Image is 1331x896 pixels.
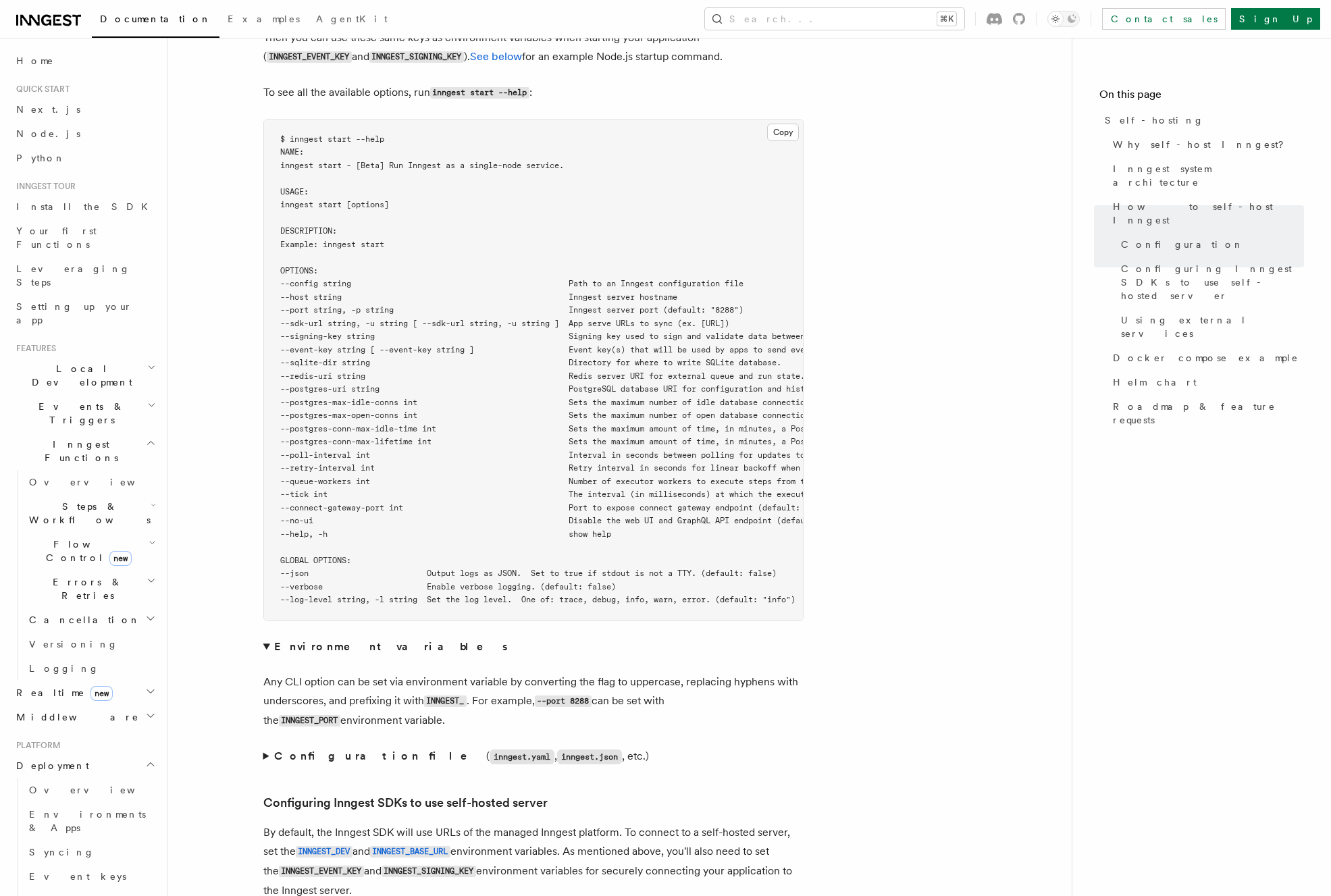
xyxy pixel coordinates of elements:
span: Node.js [16,128,80,139]
p: Any CLI option can be set via environment variable by converting the flag to uppercase, replacing... [263,673,804,731]
span: Steps & Workflows [24,500,151,527]
span: Platform [11,740,61,751]
code: INNGEST_EVENT_KEY [279,866,364,877]
span: Features [11,343,56,354]
span: Inngest Functions [11,438,146,465]
span: Flow Control [24,537,149,564]
span: --postgres-max-open-conns int Sets the maximum number of open database connections allowed in the... [280,411,1089,420]
a: Contact sales [1102,8,1226,30]
a: Configuration [1116,232,1304,257]
a: Self-hosting [1099,108,1304,132]
button: Middleware [11,705,159,729]
a: Logging [24,656,159,681]
a: Your first Functions [11,219,159,257]
span: inngest start [options] [280,200,389,209]
span: Docker compose example [1113,351,1299,365]
span: Roadmap & feature requests [1113,400,1304,427]
a: Roadmap & feature requests [1107,394,1304,432]
span: OPTIONS: [280,266,318,275]
code: --port 8288 [535,695,592,707]
code: INNGEST_PORT [279,715,340,727]
a: Why self-host Inngest? [1107,132,1304,157]
span: Deployment [11,759,89,772]
a: Configuring Inngest SDKs to use self-hosted server [1116,257,1304,308]
span: --signing-key string Signing key used to sign and validate data between the server and apps. [280,332,904,341]
span: Overview [29,477,168,487]
span: Syncing [29,847,95,858]
a: Install the SDK [11,194,159,219]
span: --postgres-max-idle-conns int Sets the maximum number of idle database connections in the Postgre... [280,398,1046,407]
a: Sign Up [1231,8,1320,30]
code: inngest start --help [430,87,529,99]
span: Next.js [16,104,80,115]
span: Environments & Apps [29,809,146,833]
span: Documentation [100,14,211,24]
span: Why self-host Inngest? [1113,138,1293,151]
span: USAGE: [280,187,309,196]
span: --sdk-url string, -u string [ --sdk-url string, -u string ] App serve URLs to sync (ex. [URL]) [280,319,729,328]
summary: Environment variables [263,637,804,656]
span: --postgres-conn-max-idle-time int Sets the maximum amount of time, in minutes, a PostgreSQL conne... [280,424,1013,433]
span: NAME: [280,147,304,157]
a: Event keys [24,864,159,889]
span: inngest start - [Beta] Run Inngest as a single-node service. [280,161,564,170]
a: Syncing [24,840,159,864]
span: --log-level string, -l string Set the log level. One of: trace, debug, info, warn, error. (defaul... [280,595,795,604]
a: Node.js [11,122,159,146]
span: Local Development [11,362,147,389]
span: Python [16,153,66,163]
span: Inngest tour [11,181,76,192]
a: Setting up your app [11,294,159,332]
summary: Configuration file(inngest.yaml,inngest.json, etc.) [263,747,804,766]
span: Leveraging Steps [16,263,130,288]
strong: Environment variables [274,640,510,653]
code: inngest.yaml [490,749,554,764]
a: Python [11,146,159,170]
span: --connect-gateway-port int Port to expose connect gateway endpoint (default: 8289) [280,503,829,512]
span: Example: inngest start [280,240,384,249]
code: inngest.json [557,749,622,764]
code: INNGEST_SIGNING_KEY [369,51,464,63]
span: new [90,686,113,701]
span: Install the SDK [16,201,156,212]
span: Cancellation [24,613,140,627]
a: Documentation [92,4,219,38]
span: --host string Inngest server hostname [280,292,677,302]
code: INNGEST_DEV [296,846,353,858]
button: Toggle dark mode [1047,11,1080,27]
span: Helm chart [1113,375,1197,389]
code: INNGEST_EVENT_KEY [267,51,352,63]
span: --event-key string [ --event-key string ] Event key(s) that will be used by apps to send events t... [280,345,890,354]
span: --postgres-conn-max-lifetime int Sets the maximum amount of time, in minutes, a PostgreSQL connec... [280,437,1027,446]
h4: On this page [1099,86,1304,108]
a: Versioning [24,632,159,656]
span: --sqlite-dir string Directory for where to write SQLite database. [280,358,781,367]
button: Copy [767,124,799,141]
span: --tick int The interval (in milliseconds) at which the executor polls the queue (default: 150) [280,490,961,499]
span: Overview [29,785,168,795]
a: Leveraging Steps [11,257,159,294]
a: See below [470,50,522,63]
a: Overview [24,470,159,494]
span: Logging [29,663,99,674]
span: Configuration [1121,238,1244,251]
a: Configuring Inngest SDKs to use self-hosted server [263,793,548,812]
span: Events & Triggers [11,400,147,427]
span: --no-ui Disable the web UI and GraphQL API endpoint (default: false) [280,516,852,525]
button: Search...⌘K [705,8,964,30]
span: Home [16,54,54,68]
a: INNGEST_DEV [296,845,353,858]
code: INNGEST_SIGNING_KEY [382,866,476,877]
span: Your first Functions [16,226,97,250]
a: AgentKit [308,4,396,36]
span: Inngest system architecture [1113,162,1304,189]
span: Versioning [29,639,118,650]
a: Home [11,49,159,73]
span: --json Output logs as JSON. Set to true if stdout is not a TTY. (default: false) [280,569,777,578]
a: Using external services [1116,308,1304,346]
span: Setting up your app [16,301,132,325]
span: Realtime [11,686,113,700]
a: Overview [24,778,159,802]
code: INNGEST_ [424,695,467,707]
span: --port string, -p string Inngest server port (default: "8288") [280,305,743,315]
